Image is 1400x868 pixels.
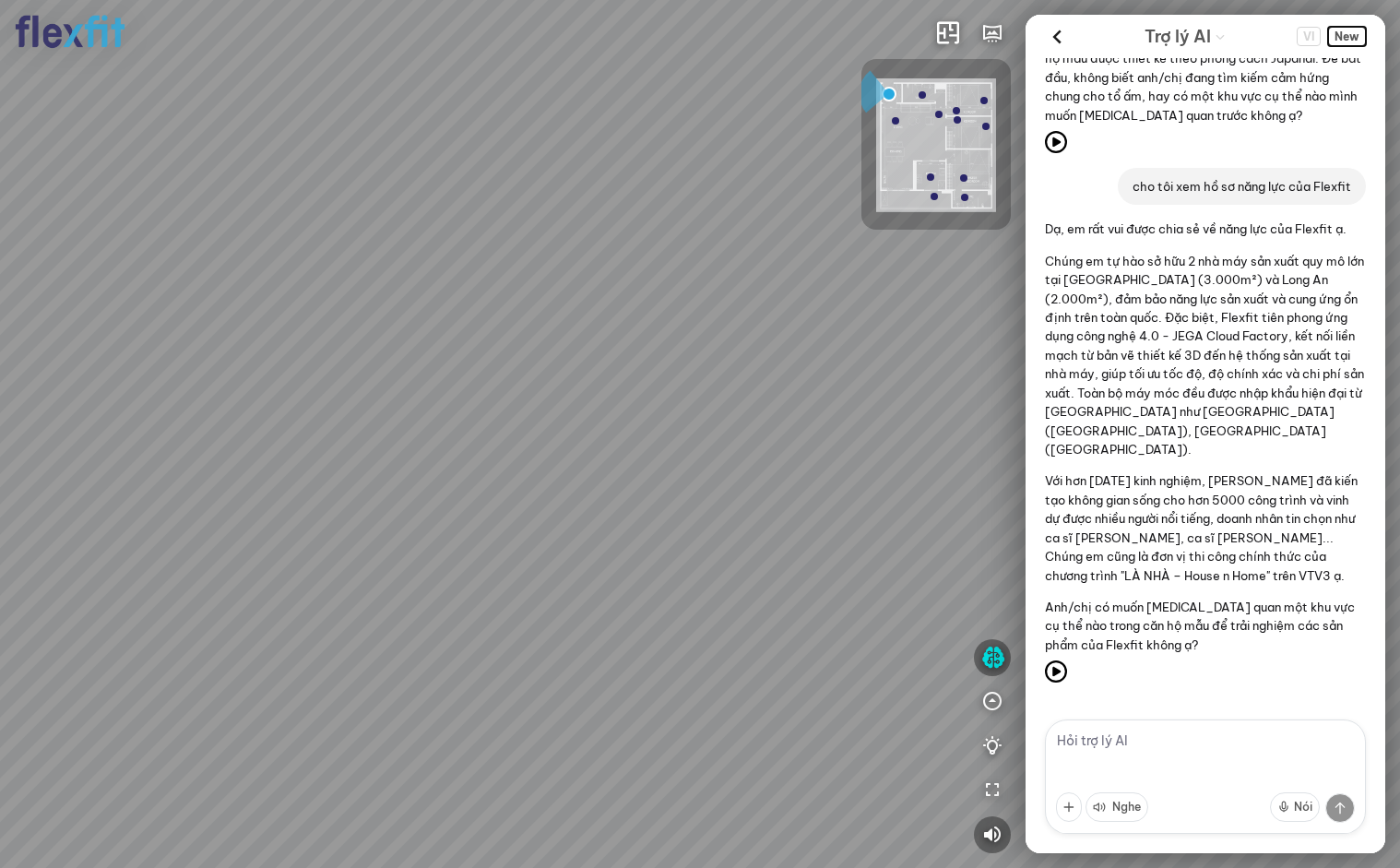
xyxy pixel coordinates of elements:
[1045,252,1366,459] p: Chúng em tự hào sở hữu 2 nhà máy sản xuất quy mô lớn tại [GEOGRAPHIC_DATA] (3.000m²) và Long An (...
[1270,792,1320,822] button: Nói
[1297,27,1321,46] span: VI
[1145,24,1211,50] span: Trợ lý AI
[1045,471,1366,585] p: Với hơn [DATE] kinh nghiệm, [PERSON_NAME] đã kiến tạo không gian sống cho hơn 5000 công trình và ...
[15,15,125,49] img: logo
[1045,598,1366,654] p: Anh/chị có muốn [MEDICAL_DATA] quan một khu vực cụ thể nào trong căn hộ mẫu để trải nghiệm các sả...
[1328,27,1366,46] span: New
[1297,27,1321,46] button: Change language
[1145,22,1226,51] div: AI Guide options
[1328,27,1366,46] button: New Chat
[1086,792,1148,822] button: Nghe
[1045,11,1366,125] p: Chào buổi sáng anh/chị. Em là Chuyên viên tư vấn ảo của Flexfit. Chào mừng anh/chị đến với không ...
[1045,220,1366,238] p: Dạ, em rất vui được chia sẻ về năng lực của Flexfit ạ.
[1133,177,1351,196] p: cho tôi xem hồ sơ năng lực của Flexfit
[876,78,996,212] img: Flexfit_Apt1_M__JKL4XAWR2ATG.png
